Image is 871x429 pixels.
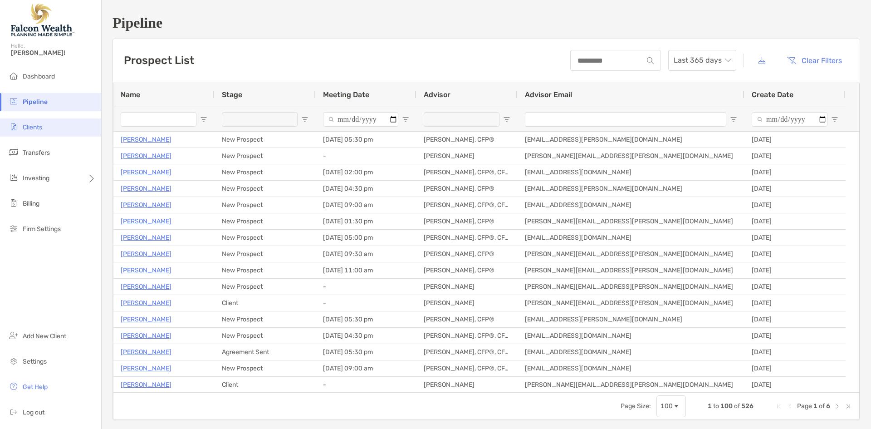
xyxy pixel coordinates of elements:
[813,402,817,410] span: 1
[121,216,171,227] a: [PERSON_NAME]
[121,199,171,211] a: [PERSON_NAME]
[23,200,39,207] span: Billing
[121,232,171,243] a: [PERSON_NAME]
[23,123,42,131] span: Clients
[316,279,416,295] div: -
[744,181,846,197] div: [DATE]
[23,73,55,80] span: Dashboard
[11,49,96,57] span: [PERSON_NAME]!
[23,174,49,182] span: Investing
[744,262,846,278] div: [DATE]
[518,246,744,262] div: [PERSON_NAME][EMAIL_ADDRESS][PERSON_NAME][DOMAIN_NAME]
[121,379,171,390] a: [PERSON_NAME]
[316,295,416,311] div: -
[23,409,44,416] span: Log out
[323,90,369,99] span: Meeting Date
[8,330,19,341] img: add_new_client icon
[215,344,316,360] div: Agreement Sent
[215,164,316,180] div: New Prospect
[416,148,518,164] div: [PERSON_NAME]
[121,167,171,178] p: [PERSON_NAME]
[23,383,48,391] span: Get Help
[8,147,19,158] img: transfers icon
[121,265,171,276] a: [PERSON_NAME]
[121,363,171,374] a: [PERSON_NAME]
[316,230,416,246] div: [DATE] 05:00 pm
[301,116,308,123] button: Open Filter Menu
[518,213,744,229] div: [PERSON_NAME][EMAIL_ADDRESS][PERSON_NAME][DOMAIN_NAME]
[215,279,316,295] div: New Prospect
[215,213,316,229] div: New Prospect
[215,132,316,148] div: New Prospect
[525,112,726,127] input: Advisor Email Filter Input
[121,90,140,99] span: Name
[744,132,846,148] div: [DATE]
[780,50,849,70] button: Clear Filters
[23,98,48,106] span: Pipeline
[518,344,744,360] div: [EMAIL_ADDRESS][DOMAIN_NAME]
[8,197,19,208] img: billing icon
[518,148,744,164] div: [PERSON_NAME][EMAIL_ADDRESS][PERSON_NAME][DOMAIN_NAME]
[416,164,518,180] div: [PERSON_NAME], CFP®, CFA®
[23,225,61,233] span: Firm Settings
[744,377,846,393] div: [DATE]
[215,360,316,376] div: New Prospect
[826,402,830,410] span: 6
[222,90,242,99] span: Stage
[323,112,398,127] input: Meeting Date Filter Input
[121,134,171,145] a: [PERSON_NAME]
[518,132,744,148] div: [EMAIL_ADDRESS][PERSON_NAME][DOMAIN_NAME]
[416,132,518,148] div: [PERSON_NAME], CFP®
[518,279,744,295] div: [PERSON_NAME][EMAIL_ADDRESS][PERSON_NAME][DOMAIN_NAME]
[416,311,518,327] div: [PERSON_NAME], CFP®
[416,360,518,376] div: [PERSON_NAME], CFP®, CFA®
[518,262,744,278] div: [PERSON_NAME][EMAIL_ADDRESS][PERSON_NAME][DOMAIN_NAME]
[518,360,744,376] div: [EMAIL_ADDRESS][DOMAIN_NAME]
[200,116,207,123] button: Open Filter Menu
[215,311,316,327] div: New Prospect
[744,246,846,262] div: [DATE]
[23,149,50,157] span: Transfers
[8,381,19,392] img: get-help icon
[316,164,416,180] div: [DATE] 02:00 pm
[621,402,651,410] div: Page Size:
[121,297,171,309] a: [PERSON_NAME]
[730,116,737,123] button: Open Filter Menu
[215,181,316,197] div: New Prospect
[720,402,733,410] span: 100
[215,295,316,311] div: Client
[215,197,316,213] div: New Prospect
[402,116,409,123] button: Open Filter Menu
[845,403,852,410] div: Last Page
[316,181,416,197] div: [DATE] 04:30 pm
[121,248,171,260] a: [PERSON_NAME]
[316,328,416,344] div: [DATE] 04:30 pm
[124,54,194,67] h3: Prospect List
[424,90,450,99] span: Advisor
[734,402,740,410] span: of
[831,116,838,123] button: Open Filter Menu
[121,281,171,292] p: [PERSON_NAME]
[316,132,416,148] div: [DATE] 05:30 pm
[416,328,518,344] div: [PERSON_NAME], CFP®, CFA®
[661,402,673,410] div: 100
[215,230,316,246] div: New Prospect
[416,181,518,197] div: [PERSON_NAME], CFP®
[316,197,416,213] div: [DATE] 09:00 am
[744,344,846,360] div: [DATE]
[121,150,171,162] a: [PERSON_NAME]
[775,403,783,410] div: First Page
[518,377,744,393] div: [PERSON_NAME][EMAIL_ADDRESS][PERSON_NAME][DOMAIN_NAME]
[834,403,841,410] div: Next Page
[744,311,846,327] div: [DATE]
[518,197,744,213] div: [EMAIL_ADDRESS][DOMAIN_NAME]
[316,246,416,262] div: [DATE] 09:30 am
[11,4,74,36] img: Falcon Wealth Planning Logo
[121,314,171,325] p: [PERSON_NAME]
[416,279,518,295] div: [PERSON_NAME]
